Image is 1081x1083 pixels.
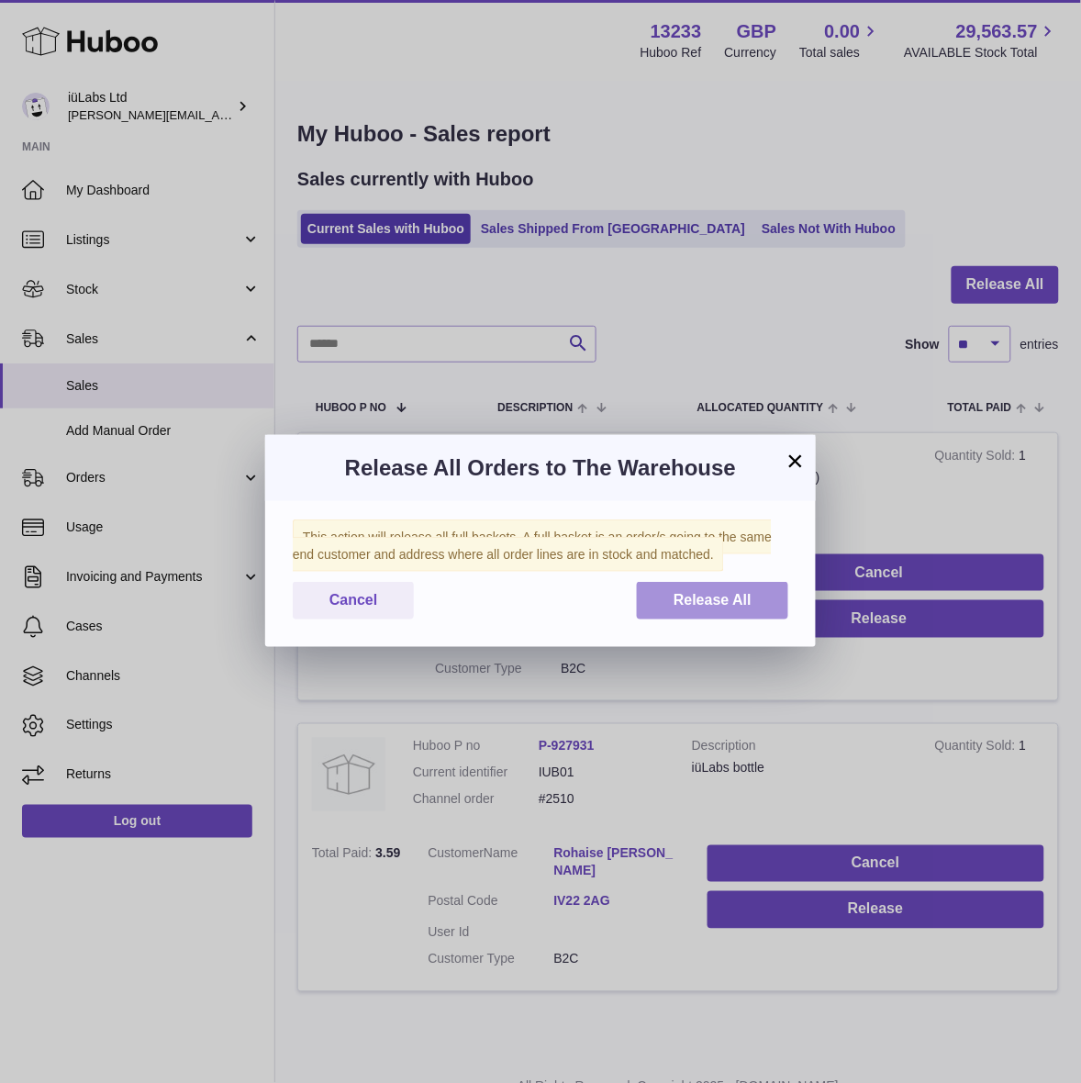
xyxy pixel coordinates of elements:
h3: Release All Orders to The Warehouse [293,453,788,483]
span: Release All [674,592,752,608]
button: Cancel [293,582,414,620]
span: Cancel [329,592,377,608]
button: Release All [637,582,788,620]
span: This action will release all full baskets. A full basket is an order/s going to the same end cust... [293,519,772,572]
button: × [785,450,807,472]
